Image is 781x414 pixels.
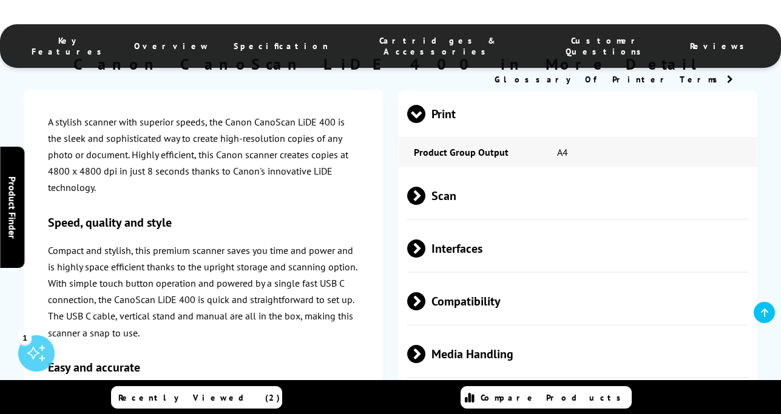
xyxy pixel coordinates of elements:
[18,331,32,344] div: 1
[542,137,757,167] td: A4
[111,386,282,409] a: Recently Viewed (2)
[30,35,110,57] span: Key Features
[48,215,359,230] h3: Speed, quality and style
[495,74,733,85] a: Glossary Of Printer Terms
[134,41,209,52] span: Overview
[481,392,627,403] span: Compare Products
[461,386,632,409] a: Compare Products
[234,41,328,52] span: Specification
[407,279,748,324] span: Compatibility
[6,176,18,238] span: Product Finder
[690,41,751,52] span: Reviews
[118,392,280,403] span: Recently Viewed (2)
[547,35,666,57] span: Customer Questions
[407,92,748,137] span: Print
[407,173,748,219] span: Scan
[407,226,748,272] span: Interfaces
[407,332,748,377] span: Media Handling
[353,35,524,57] span: Cartridges & Accessories
[48,359,359,375] h3: Easy and accurate
[48,242,359,341] p: Compact and stylish, this premium scanner saves you time and power and is highly space efficient ...
[399,137,542,167] td: Product Group Output
[48,114,359,196] p: A stylish scanner with superior speeds, the Canon CanoScan LiDE 400 is the sleek and sophisticate...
